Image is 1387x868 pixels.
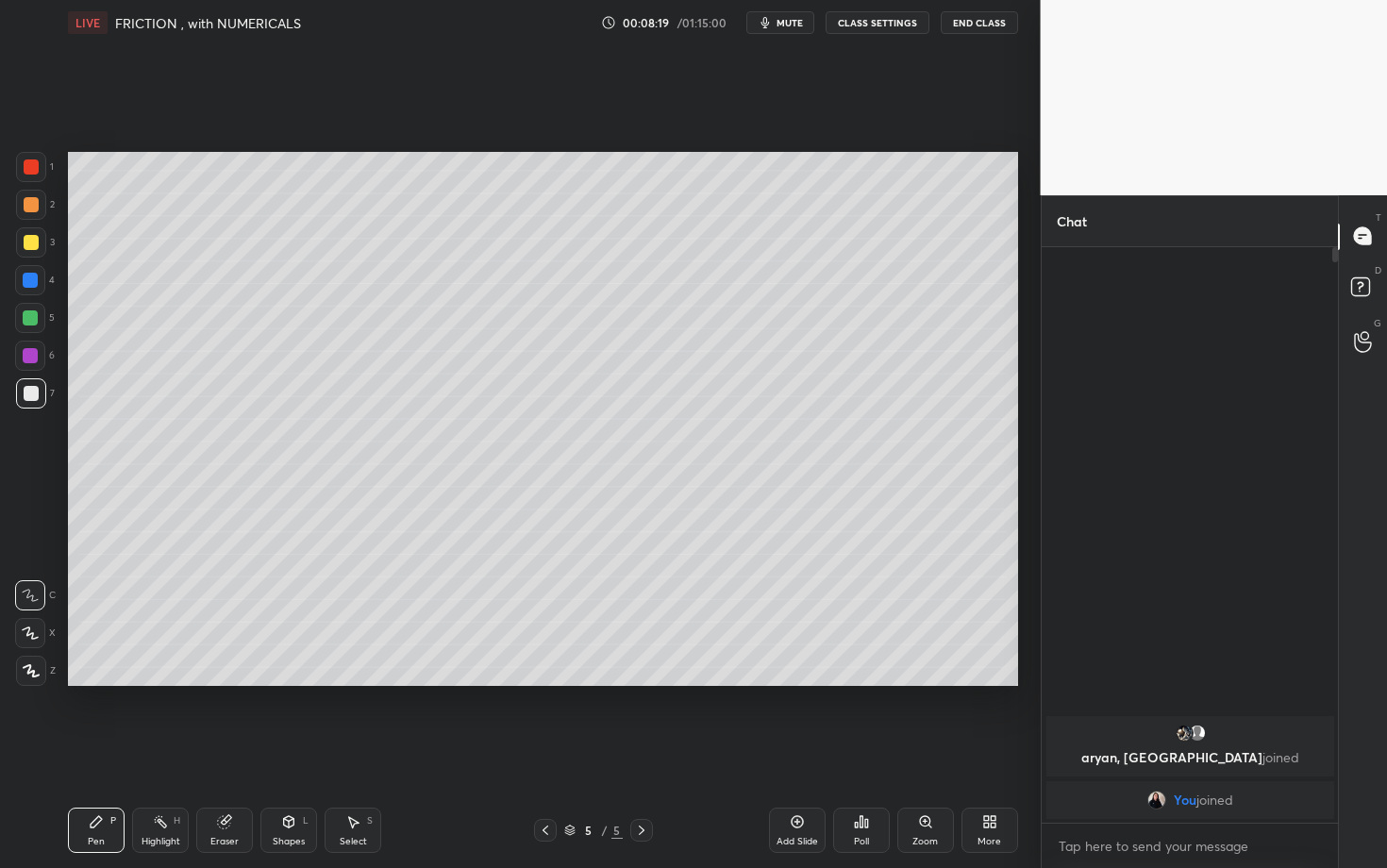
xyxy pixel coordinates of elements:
[1147,791,1166,810] img: 263bd4893d0d45f69ecaf717666c2383.jpg
[1042,712,1339,823] div: grid
[340,837,367,846] div: Select
[15,341,55,371] div: 6
[16,656,56,686] div: Z
[68,11,108,34] div: LIVE
[15,580,56,610] div: C
[303,816,309,826] div: L
[777,837,818,846] div: Add Slide
[115,14,301,32] h4: FRICTION , with NUMERICALS
[1174,793,1196,808] span: You
[579,825,598,836] div: 5
[1187,724,1206,743] img: default.png
[273,837,305,846] div: Shapes
[826,11,929,34] button: CLASS SETTINGS
[174,816,180,826] div: H
[1174,724,1193,743] img: dc9dbabba4374683b78cd5e7dfb44cb6.jpg
[16,227,55,258] div: 3
[88,837,105,846] div: Pen
[16,152,54,182] div: 1
[602,825,608,836] div: /
[15,265,55,295] div: 4
[1058,750,1323,765] p: aryan, [GEOGRAPHIC_DATA]
[746,11,814,34] button: mute
[1042,196,1102,246] p: Chat
[1196,793,1233,808] span: joined
[611,822,623,839] div: 5
[1375,263,1381,277] p: D
[110,816,116,826] div: P
[210,837,239,846] div: Eraser
[15,618,56,648] div: X
[1374,316,1381,330] p: G
[1262,748,1299,766] span: joined
[854,837,869,846] div: Poll
[941,11,1018,34] button: End Class
[16,378,55,409] div: 7
[777,16,803,29] span: mute
[912,837,938,846] div: Zoom
[367,816,373,826] div: S
[978,837,1001,846] div: More
[15,303,55,333] div: 5
[1376,210,1381,225] p: T
[16,190,55,220] div: 2
[142,837,180,846] div: Highlight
